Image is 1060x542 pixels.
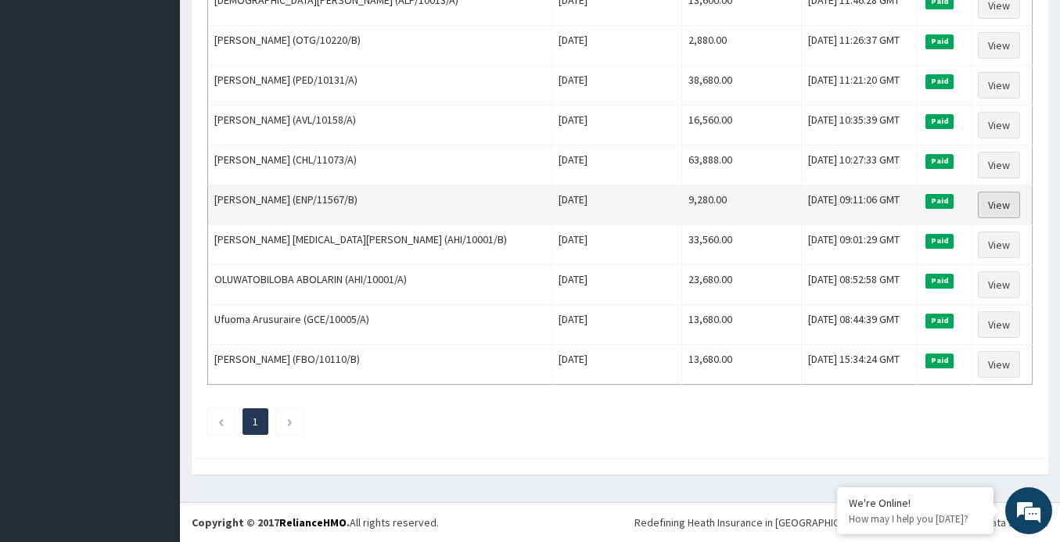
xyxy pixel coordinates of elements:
div: We're Online! [849,496,982,510]
td: [DATE] [552,66,682,106]
img: d_794563401_company_1708531726252_794563401 [29,78,63,117]
span: We're online! [91,168,216,326]
div: Minimize live chat window [257,8,294,45]
a: View [978,232,1020,258]
a: Page 1 is your current page [253,415,258,429]
td: 13,680.00 [681,305,801,345]
td: 38,680.00 [681,66,801,106]
td: OLUWATOBILOBA ABOLARIN (AHI/10001/A) [208,265,552,305]
textarea: Type your message and hit 'Enter' [8,369,298,424]
span: Paid [925,154,954,168]
span: Paid [925,34,954,48]
td: 2,880.00 [681,26,801,66]
td: [DATE] 11:26:37 GMT [802,26,918,66]
td: [PERSON_NAME] (OTG/10220/B) [208,26,552,66]
span: Paid [925,194,954,208]
td: [DATE] [552,265,682,305]
strong: Copyright © 2017 . [192,515,350,529]
td: [DATE] 10:27:33 GMT [802,145,918,185]
div: Redefining Heath Insurance in [GEOGRAPHIC_DATA] using Telemedicine and Data Science! [634,515,1048,530]
td: [PERSON_NAME] (FBO/10110/B) [208,345,552,385]
td: [DATE] [552,26,682,66]
a: Next page [286,415,293,429]
td: [DATE] [552,145,682,185]
a: RelianceHMO [279,515,347,529]
td: [DATE] 15:34:24 GMT [802,345,918,385]
td: [DATE] 08:52:58 GMT [802,265,918,305]
span: Paid [925,74,954,88]
a: View [978,192,1020,218]
div: Chat with us now [81,88,263,108]
a: View [978,72,1020,99]
td: [PERSON_NAME] (AVL/10158/A) [208,106,552,145]
td: [DATE] [552,345,682,385]
td: 13,680.00 [681,345,801,385]
td: [DATE] 09:11:06 GMT [802,185,918,225]
td: [DATE] [552,185,682,225]
a: View [978,351,1020,378]
td: 63,888.00 [681,145,801,185]
td: [DATE] [552,305,682,345]
a: View [978,152,1020,178]
td: [DATE] 10:35:39 GMT [802,106,918,145]
a: View [978,271,1020,298]
td: Ufuoma Arusuraire (GCE/10005/A) [208,305,552,345]
td: [DATE] [552,106,682,145]
span: Paid [925,274,954,288]
td: [DATE] [552,225,682,265]
a: View [978,311,1020,338]
footer: All rights reserved. [180,502,1060,542]
a: Previous page [217,415,225,429]
a: View [978,32,1020,59]
td: [DATE] 09:01:29 GMT [802,225,918,265]
td: [PERSON_NAME] [MEDICAL_DATA][PERSON_NAME] (AHI/10001/B) [208,225,552,265]
td: [PERSON_NAME] (PED/10131/A) [208,66,552,106]
td: [PERSON_NAME] (CHL/11073/A) [208,145,552,185]
td: 33,560.00 [681,225,801,265]
a: View [978,112,1020,138]
td: 16,560.00 [681,106,801,145]
span: Paid [925,354,954,368]
td: 9,280.00 [681,185,801,225]
td: [DATE] 11:21:20 GMT [802,66,918,106]
span: Paid [925,234,954,248]
span: Paid [925,314,954,328]
td: [PERSON_NAME] (ENP/11567/B) [208,185,552,225]
span: Paid [925,114,954,128]
p: How may I help you today? [849,512,982,526]
td: 23,680.00 [681,265,801,305]
td: [DATE] 08:44:39 GMT [802,305,918,345]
